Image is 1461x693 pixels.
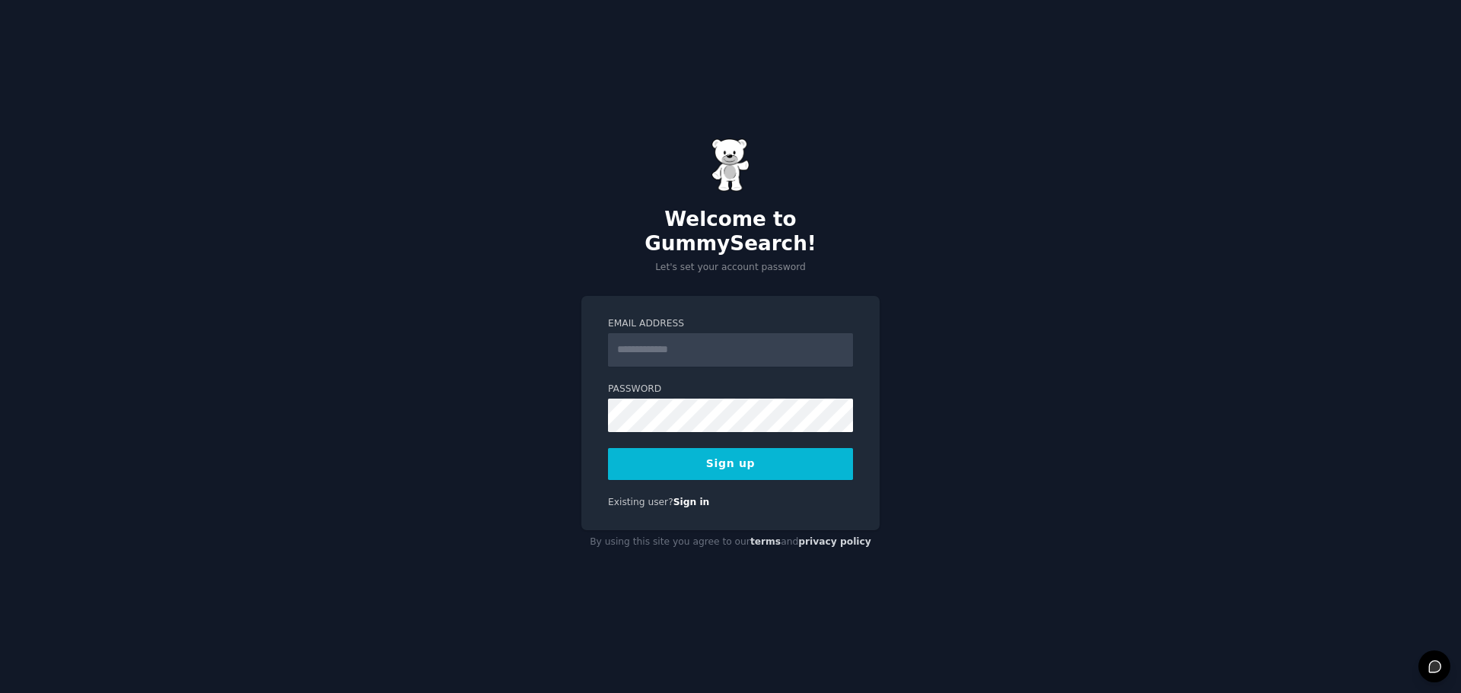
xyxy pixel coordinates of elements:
[608,497,673,507] span: Existing user?
[608,317,853,331] label: Email Address
[608,448,853,480] button: Sign up
[581,208,880,256] h2: Welcome to GummySearch!
[798,536,871,547] a: privacy policy
[711,138,750,192] img: Gummy Bear
[581,530,880,555] div: By using this site you agree to our and
[608,383,853,396] label: Password
[750,536,781,547] a: terms
[673,497,710,507] a: Sign in
[581,261,880,275] p: Let's set your account password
